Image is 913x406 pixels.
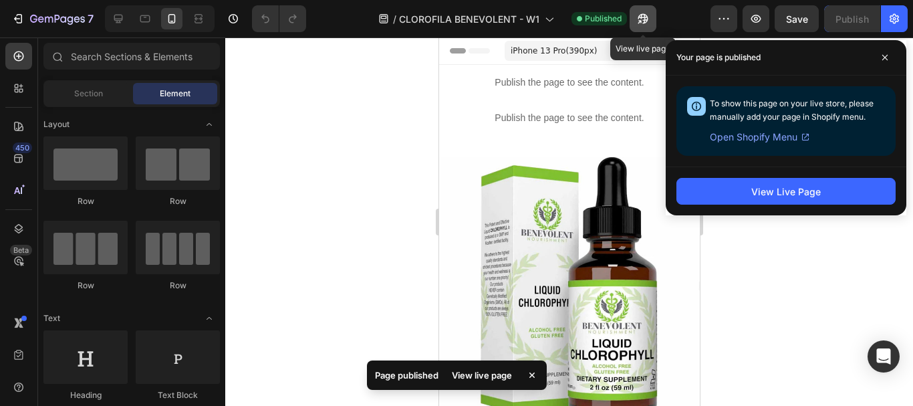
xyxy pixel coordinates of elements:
span: Text [43,312,60,324]
span: To show this page on your live store, please manually add your page in Shopify menu. [710,98,874,122]
div: Row [136,280,220,292]
span: Toggle open [199,308,220,329]
div: View Live Page [751,185,821,199]
span: Published [585,13,622,25]
span: Save [786,13,808,25]
button: 7 [5,5,100,32]
span: CLOROFILA BENEVOLENT - W1 [399,12,539,26]
button: Publish [824,5,880,32]
div: Text Block [136,389,220,401]
p: Page published [375,369,438,382]
div: View live page [444,366,520,385]
div: 450 [13,142,32,153]
span: Toggle open [199,114,220,135]
span: Open Shopify Menu [710,129,797,145]
button: View Live Page [676,178,896,205]
div: Row [43,195,128,207]
span: Element [160,88,190,100]
div: Undo/Redo [252,5,306,32]
div: Open Intercom Messenger [868,340,900,373]
span: Section [74,88,103,100]
span: / [393,12,396,26]
div: Publish [835,12,869,26]
input: Search Sections & Elements [43,43,220,70]
div: Row [136,195,220,207]
div: Heading [43,389,128,401]
span: Layout [43,118,70,130]
iframe: Design area [439,37,700,406]
div: Beta [10,245,32,256]
button: Save [775,5,819,32]
p: 7 [88,11,94,27]
div: Row [43,280,128,292]
p: Your page is published [676,51,761,64]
